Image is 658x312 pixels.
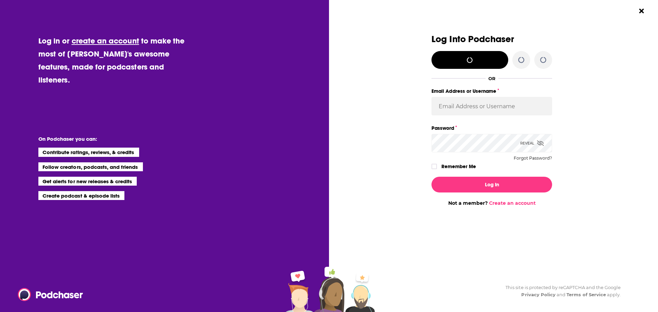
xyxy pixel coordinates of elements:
[489,200,536,206] a: Create an account
[521,292,556,297] a: Privacy Policy
[566,292,606,297] a: Terms of Service
[514,156,552,161] button: Forgot Password?
[38,191,124,200] li: Create podcast & episode lists
[431,124,552,133] label: Password
[38,148,139,157] li: Contribute ratings, reviews, & credits
[38,162,143,171] li: Follow creators, podcasts, and friends
[38,136,175,142] li: On Podchaser you can:
[500,284,621,298] div: This site is protected by reCAPTCHA and the Google and apply.
[431,200,552,206] div: Not a member?
[431,177,552,192] button: Log In
[431,97,552,115] input: Email Address or Username
[18,288,84,301] img: Podchaser - Follow, Share and Rate Podcasts
[488,76,496,81] div: OR
[18,288,78,301] a: Podchaser - Follow, Share and Rate Podcasts
[441,162,476,171] label: Remember Me
[635,4,648,17] button: Close Button
[431,87,552,96] label: Email Address or Username
[431,34,552,44] h3: Log Into Podchaser
[72,36,139,46] a: create an account
[520,134,544,152] div: Reveal
[38,177,137,186] li: Get alerts for new releases & credits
